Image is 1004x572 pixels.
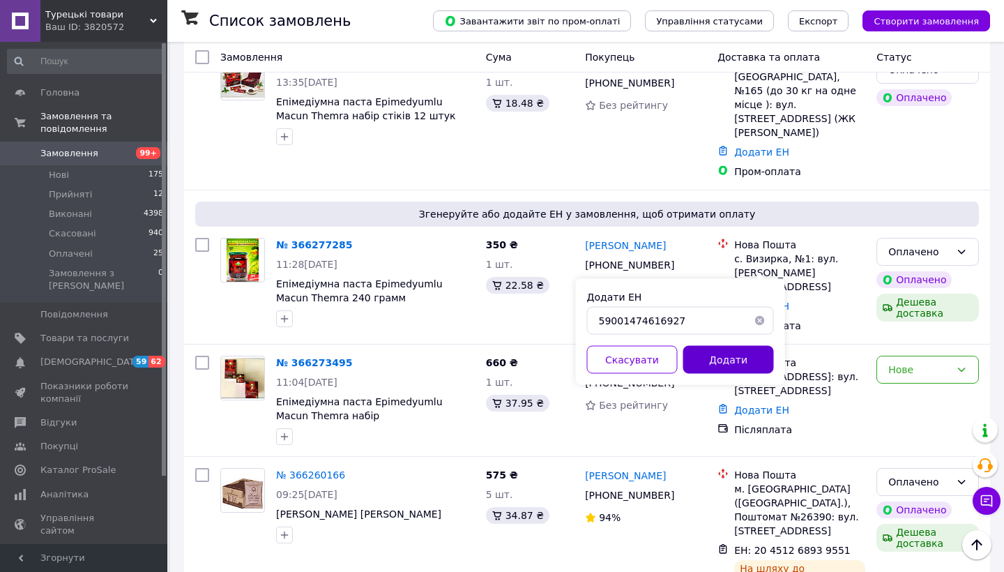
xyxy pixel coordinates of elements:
div: Оплачено [876,502,952,518]
div: м. [GEOGRAPHIC_DATA] ([GEOGRAPHIC_DATA].), Поштомат №26390: вул. [STREET_ADDRESS] [734,482,865,538]
div: Оплачено [876,89,952,106]
button: Очистить [746,307,774,335]
span: 94% [599,512,621,523]
span: Без рейтингу [599,400,668,411]
span: 1 шт. [486,77,513,88]
span: Товари та послуги [40,332,129,345]
span: 575 ₴ [486,469,518,481]
div: Нова Пошта [734,356,865,370]
div: Пром-оплата [734,165,865,179]
span: Повідомлення [40,308,108,321]
h1: Список замовлень [209,13,351,29]
span: Турецькі товари [45,8,150,21]
a: Епімедіумна паста Epimedyumlu Macun Themra 240 грамм [276,278,443,303]
img: Фото товару [221,59,264,98]
span: Управління сайтом [40,512,129,537]
a: № 366273495 [276,357,352,368]
span: Замовлення [220,52,282,63]
div: 18.48 ₴ [486,95,549,112]
span: 1 шт. [486,377,513,388]
span: Замовлення з [PERSON_NAME] [49,267,158,292]
span: Статус [876,52,912,63]
span: 940 [149,227,163,240]
span: 12 [153,188,163,201]
span: [DEMOGRAPHIC_DATA] [40,356,144,368]
button: Скасувати [587,346,678,374]
div: Дешева доставка [876,524,979,552]
span: 13:35[DATE] [276,77,337,88]
span: 25 [153,248,163,260]
label: Додати ЕН [587,292,642,303]
img: Фото товару [221,358,264,399]
span: 59 [132,356,149,368]
div: Оплачено [888,244,950,259]
span: Скасовані [49,227,96,240]
a: № 366260166 [276,469,345,481]
span: Замовлення та повідомлення [40,110,167,135]
span: Оплачені [49,248,93,260]
span: Виконані [49,208,92,220]
span: Cума [486,52,512,63]
span: 0 [158,267,163,292]
span: Каталог ProSale [40,464,116,476]
span: Згенеруйте або додайте ЕН у замовлення, щоб отримати оплату [201,207,973,221]
span: Експорт [799,16,838,27]
a: Фото товару [220,238,265,283]
div: Нова Пошта [734,468,865,482]
a: [PERSON_NAME] [585,469,666,483]
button: Управління статусами [645,10,774,31]
div: [PHONE_NUMBER] [582,486,677,505]
span: 11:28[DATE] [276,259,337,270]
span: Завантажити звіт по пром-оплаті [444,15,620,27]
div: с. Визирка, №1: вул. [PERSON_NAME][STREET_ADDRESS] [734,252,865,294]
div: Ваш ID: 3820572 [45,21,167,33]
div: [STREET_ADDRESS]: вул. [STREET_ADDRESS] [734,370,865,398]
div: Дешева доставка [876,294,979,322]
span: Управління статусами [656,16,763,27]
span: ЕН: 20 4512 6893 9551 [734,545,851,556]
a: [PERSON_NAME] [PERSON_NAME] [276,509,441,520]
a: Фото товару [220,56,265,100]
span: Відгуки [40,416,77,429]
span: 175 [149,169,163,181]
span: 62 [149,356,165,368]
span: 4398 [144,208,163,220]
a: Фото товару [220,468,265,513]
button: Експорт [788,10,849,31]
a: Додати ЕН [734,405,789,416]
a: № 366277285 [276,239,352,250]
span: 5 шт. [486,489,513,500]
span: Покупець [585,52,634,63]
a: Епімедіумна паста Epimedyumlu Macun Themra набір стіків 12 штук [276,96,455,121]
a: Епімедіумна паста Epimedyumlu Macun Themra набір [276,396,443,421]
div: [PHONE_NUMBER] [582,255,677,275]
span: 11:04[DATE] [276,377,337,388]
img: Фото товару [221,471,264,509]
span: 99+ [136,147,160,159]
span: Прийняті [49,188,92,201]
span: Замовлення [40,147,98,160]
span: Без рейтингу [599,100,668,111]
a: Створити замовлення [849,15,990,26]
a: [PERSON_NAME] [585,239,666,253]
div: 34.87 ₴ [486,507,549,524]
div: Оплачено [888,474,950,490]
span: 350 ₴ [486,239,518,250]
a: Фото товару [220,356,265,400]
span: Доставка та оплата [717,52,820,63]
div: Нове [888,362,950,377]
span: 09:25[DATE] [276,489,337,500]
div: 37.95 ₴ [486,395,549,412]
button: Додати [683,346,774,374]
div: Післяплата [734,423,865,437]
div: 22.58 ₴ [486,277,549,294]
span: 1 шт. [486,259,513,270]
div: [PHONE_NUMBER] [582,73,677,93]
button: Створити замовлення [862,10,990,31]
button: Чат з покупцем [973,487,1001,515]
button: Завантажити звіт по пром-оплаті [433,10,631,31]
